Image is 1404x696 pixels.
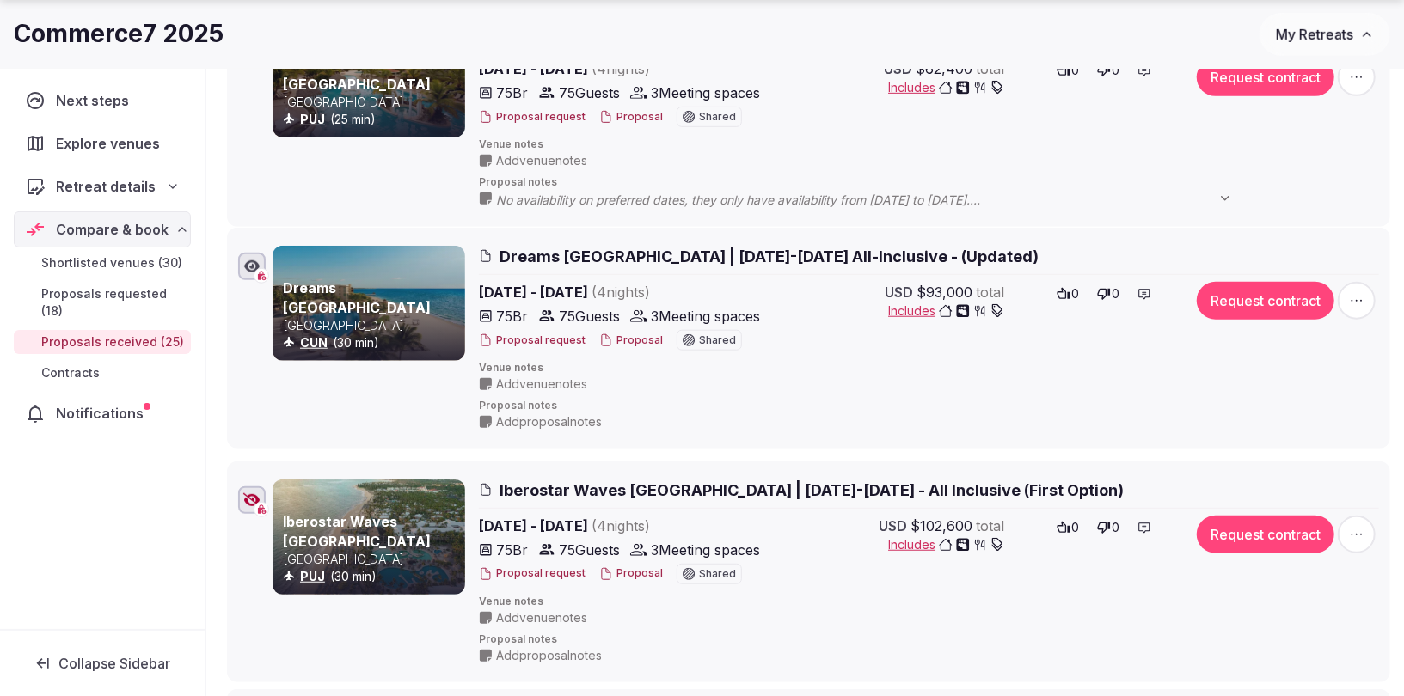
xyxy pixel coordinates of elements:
[496,192,1249,209] span: No availability on preferred dates, they only have availability from [DATE] to [DATE]. ALL INCLUS...
[699,335,736,345] span: Shared
[300,112,325,126] a: PUJ
[283,568,462,585] div: (30 min)
[283,76,431,93] a: [GEOGRAPHIC_DATA]
[283,551,462,568] p: [GEOGRAPHIC_DATA]
[976,282,1004,302] span: total
[1197,516,1334,553] button: Request contract
[699,569,736,579] span: Shared
[283,111,462,128] div: (25 min)
[56,133,167,154] span: Explore venues
[888,302,1004,320] button: Includes
[479,595,1379,609] span: Venue notes
[917,282,972,302] span: $93,000
[14,251,191,275] a: Shortlisted venues (30)
[41,364,100,382] span: Contracts
[41,285,184,320] span: Proposals requested (18)
[599,110,663,125] button: Proposal
[559,82,620,103] span: 75 Guests
[559,540,620,560] span: 75 Guests
[479,516,782,536] span: [DATE] - [DATE]
[14,395,191,431] a: Notifications
[592,517,650,534] span: ( 4 night s )
[496,413,602,430] span: Add proposal notes
[1113,285,1120,302] span: 0
[1072,62,1080,79] span: 0
[592,284,650,301] span: ( 4 night s )
[1092,282,1125,306] button: 0
[300,569,325,583] a: PUJ
[14,82,191,119] a: Next steps
[56,219,169,240] span: Compare & book
[651,540,760,560] span: 3 Meeting spaces
[479,110,586,125] button: Proposal request
[479,282,782,302] span: [DATE] - [DATE]
[599,566,663,581] button: Proposal
[41,254,182,272] span: Shortlisted venues (30)
[56,90,136,111] span: Next steps
[300,334,328,349] a: CUN
[479,632,1379,647] span: Proposal notes
[479,361,1379,375] span: Venue notes
[1276,26,1353,43] span: My Retreats
[1113,519,1120,536] span: 0
[14,330,191,354] a: Proposals received (25)
[14,17,224,51] h1: Commerce7 2025
[1197,58,1334,96] button: Request contract
[879,516,907,536] span: USD
[14,361,191,385] a: Contracts
[1092,58,1125,82] button: 0
[283,333,462,351] div: (30 min)
[496,647,602,664] span: Add proposal notes
[1072,285,1080,302] span: 0
[1051,282,1085,306] button: 0
[496,82,528,103] span: 75 Br
[1072,519,1080,536] span: 0
[283,317,462,334] p: [GEOGRAPHIC_DATA]
[58,655,170,672] span: Collapse Sidebar
[283,513,431,549] a: Iberostar Waves [GEOGRAPHIC_DATA]
[479,333,586,347] button: Proposal request
[14,644,191,682] button: Collapse Sidebar
[496,540,528,560] span: 75 Br
[888,536,1004,553] button: Includes
[14,282,191,323] a: Proposals requested (18)
[1051,516,1085,540] button: 0
[888,79,1004,96] button: Includes
[599,333,663,347] button: Proposal
[283,279,431,315] a: Dreams [GEOGRAPHIC_DATA]
[885,282,913,302] span: USD
[56,403,150,424] span: Notifications
[699,112,736,122] span: Shared
[41,333,184,351] span: Proposals received (25)
[283,94,462,111] p: [GEOGRAPHIC_DATA]
[1092,516,1125,540] button: 0
[500,246,1039,267] span: Dreams [GEOGRAPHIC_DATA] | [DATE]-[DATE] All-Inclusive - (Updated)
[1051,58,1085,82] button: 0
[910,516,972,536] span: $102,600
[1197,282,1334,320] button: Request contract
[651,306,760,327] span: 3 Meeting spaces
[56,176,156,197] span: Retreat details
[1260,13,1390,56] button: My Retreats
[479,399,1379,413] span: Proposal notes
[496,609,587,626] span: Add venue notes
[976,516,1004,536] span: total
[500,479,1124,501] span: Iberostar Waves [GEOGRAPHIC_DATA] | [DATE]-[DATE] - All Inclusive (First Option)
[479,175,1379,190] span: Proposal notes
[496,306,528,327] span: 75 Br
[592,60,650,77] span: ( 4 night s )
[651,82,760,103] span: 3 Meeting spaces
[14,125,191,162] a: Explore venues
[496,152,587,169] span: Add venue notes
[1113,62,1120,79] span: 0
[479,566,586,581] button: Proposal request
[479,137,1379,152] span: Venue notes
[496,375,587,393] span: Add venue notes
[559,306,620,327] span: 75 Guests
